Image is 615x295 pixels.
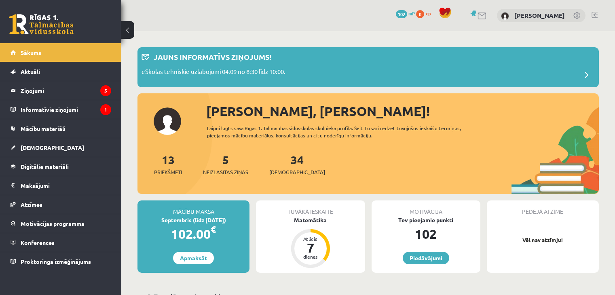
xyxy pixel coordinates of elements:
span: [DEMOGRAPHIC_DATA] [269,168,325,176]
span: 102 [396,10,407,18]
a: Apmaksāt [173,252,214,264]
a: Maksājumi [11,176,111,195]
span: Proktoringa izmēģinājums [21,258,91,265]
span: mP [408,10,415,17]
span: Konferences [21,239,55,246]
a: 5Neizlasītās ziņas [203,152,248,176]
div: Atlicis [298,236,323,241]
a: 102 mP [396,10,415,17]
span: Motivācijas programma [21,220,85,227]
div: Tuvākā ieskaite [256,200,365,216]
div: [PERSON_NAME], [PERSON_NAME]! [206,101,599,121]
p: eSkolas tehniskie uzlabojumi 04.09 no 8:30 līdz 10:00. [142,67,285,78]
span: Neizlasītās ziņas [203,168,248,176]
span: 0 [416,10,424,18]
span: Digitālie materiāli [21,163,69,170]
a: 13Priekšmeti [154,152,182,176]
a: Konferences [11,233,111,252]
i: 1 [100,104,111,115]
a: Aktuāli [11,62,111,81]
a: Proktoringa izmēģinājums [11,252,111,271]
a: 34[DEMOGRAPHIC_DATA] [269,152,325,176]
div: 7 [298,241,323,254]
span: Aktuāli [21,68,40,75]
a: Mācību materiāli [11,119,111,138]
span: € [211,223,216,235]
a: Atzīmes [11,195,111,214]
div: 102.00 [137,224,249,244]
a: Matemātika Atlicis 7 dienas [256,216,365,269]
span: Atzīmes [21,201,42,208]
div: Mācību maksa [137,200,249,216]
a: 0 xp [416,10,435,17]
a: Piedāvājumi [403,252,449,264]
a: Sākums [11,43,111,62]
span: Mācību materiāli [21,125,66,132]
i: 5 [100,85,111,96]
p: Jauns informatīvs ziņojums! [154,51,271,62]
span: xp [425,10,431,17]
a: Rīgas 1. Tālmācības vidusskola [9,14,74,34]
p: Vēl nav atzīmju! [491,236,595,244]
a: Ziņojumi5 [11,81,111,100]
div: Pēdējā atzīme [487,200,599,216]
a: Jauns informatīvs ziņojums! eSkolas tehniskie uzlabojumi 04.09 no 8:30 līdz 10:00. [142,51,595,83]
span: Sākums [21,49,41,56]
div: Matemātika [256,216,365,224]
legend: Informatīvie ziņojumi [21,100,111,119]
a: [DEMOGRAPHIC_DATA] [11,138,111,157]
div: Septembris (līdz [DATE]) [137,216,249,224]
div: 102 [372,224,480,244]
span: [DEMOGRAPHIC_DATA] [21,144,84,151]
a: Informatīvie ziņojumi1 [11,100,111,119]
legend: Maksājumi [21,176,111,195]
div: Tev pieejamie punkti [372,216,480,224]
span: Priekšmeti [154,168,182,176]
a: Motivācijas programma [11,214,111,233]
div: Motivācija [372,200,480,216]
div: dienas [298,254,323,259]
a: Digitālie materiāli [11,157,111,176]
a: [PERSON_NAME] [514,11,565,19]
img: Nikolass Senitagoja [501,12,509,20]
div: Laipni lūgts savā Rīgas 1. Tālmācības vidusskolas skolnieka profilā. Šeit Tu vari redzēt tuvojošo... [207,124,484,139]
legend: Ziņojumi [21,81,111,100]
